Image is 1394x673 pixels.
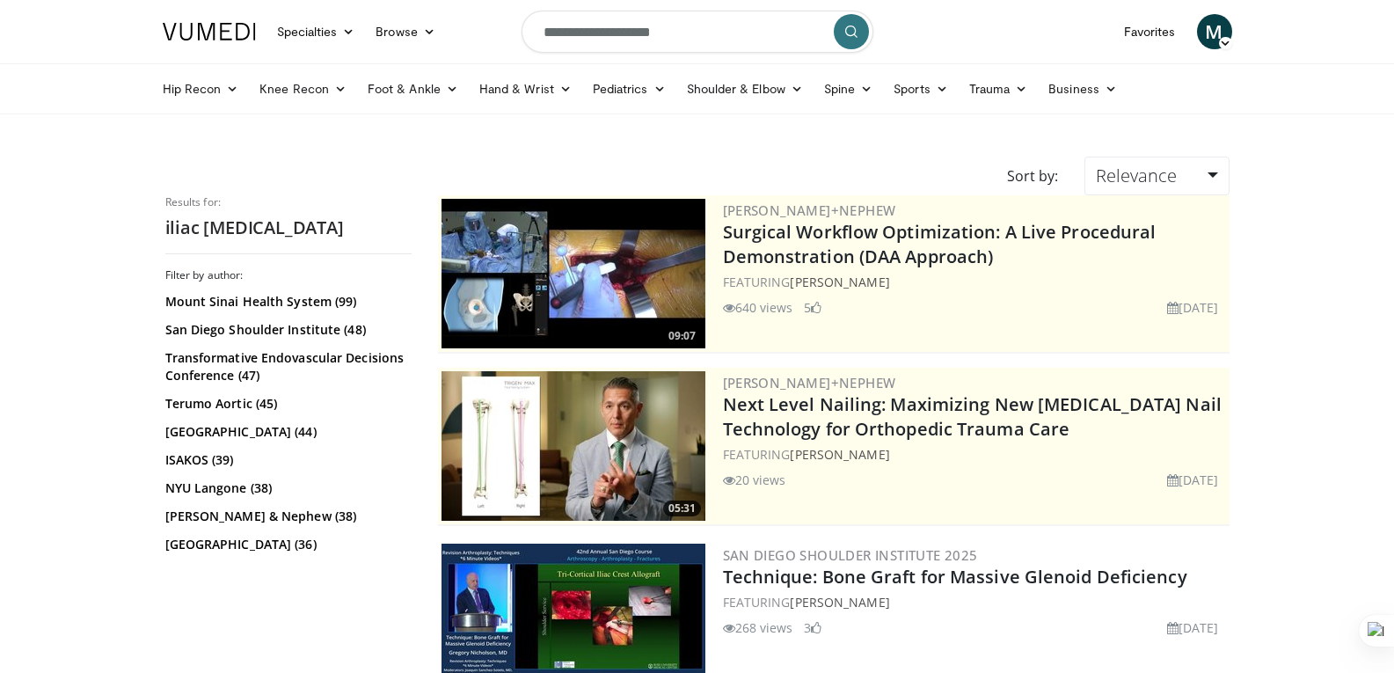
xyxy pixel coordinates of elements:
div: FEATURING [723,273,1226,291]
li: 5 [804,298,821,317]
li: [DATE] [1167,298,1219,317]
a: Favorites [1113,14,1186,49]
a: Surgical Workflow Optimization: A Live Procedural Demonstration (DAA Approach) [723,220,1157,268]
a: NYU Langone (38) [165,479,407,497]
li: 640 views [723,298,793,317]
a: Foot & Ankle [357,71,469,106]
input: Search topics, interventions [522,11,873,53]
a: [GEOGRAPHIC_DATA] (44) [165,423,407,441]
li: 3 [804,618,821,637]
a: Browse [365,14,446,49]
span: 09:07 [663,328,701,344]
a: Hand & Wrist [469,71,582,106]
a: [GEOGRAPHIC_DATA] (36) [165,536,407,553]
a: Spine [814,71,883,106]
a: Next Level Nailing: Maximizing New [MEDICAL_DATA] Nail Technology for Orthopedic Trauma Care [723,392,1222,441]
a: Terumo Aortic (45) [165,395,407,413]
a: Specialties [266,14,366,49]
a: [PERSON_NAME] [790,274,889,290]
img: f5bb47d0-b35c-4442-9f96-a7b2c2350023.300x170_q85_crop-smart_upscale.jpg [442,371,705,521]
a: Sports [883,71,959,106]
a: Transformative Endovascular Decisions Conference (47) [165,349,407,384]
a: [PERSON_NAME] [790,594,889,611]
a: M [1197,14,1232,49]
a: Hip Recon [152,71,250,106]
span: Relevance [1096,164,1177,187]
div: FEATURING [723,593,1226,611]
div: FEATURING [723,445,1226,464]
a: Shoulder & Elbow [676,71,814,106]
h3: Filter by author: [165,268,412,282]
a: Business [1038,71,1128,106]
h2: iliac [MEDICAL_DATA] [165,216,412,239]
a: San Diego Shoulder Institute (48) [165,321,407,339]
li: [DATE] [1167,618,1219,637]
a: Mount Sinai Health System (99) [165,293,407,311]
div: Sort by: [994,157,1071,195]
a: Trauma [959,71,1039,106]
a: San Diego Shoulder Institute 2025 [723,546,978,564]
img: VuMedi Logo [163,23,256,40]
a: [PERSON_NAME] & Nephew (38) [165,508,407,525]
a: ISAKOS (39) [165,451,407,469]
a: Relevance [1084,157,1229,195]
a: Pediatrics [582,71,676,106]
a: [PERSON_NAME] [790,446,889,463]
span: 05:31 [663,501,701,516]
p: Results for: [165,195,412,209]
li: 268 views [723,618,793,637]
a: 05:31 [442,371,705,521]
li: 20 views [723,471,786,489]
a: Knee Recon [249,71,357,106]
a: 09:07 [442,199,705,348]
img: bcfc90b5-8c69-4b20-afee-af4c0acaf118.300x170_q85_crop-smart_upscale.jpg [442,199,705,348]
a: [PERSON_NAME]+Nephew [723,201,896,219]
a: Technique: Bone Graft for Massive Glenoid Deficiency [723,565,1187,589]
a: [PERSON_NAME]+Nephew [723,374,896,391]
li: [DATE] [1167,471,1219,489]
